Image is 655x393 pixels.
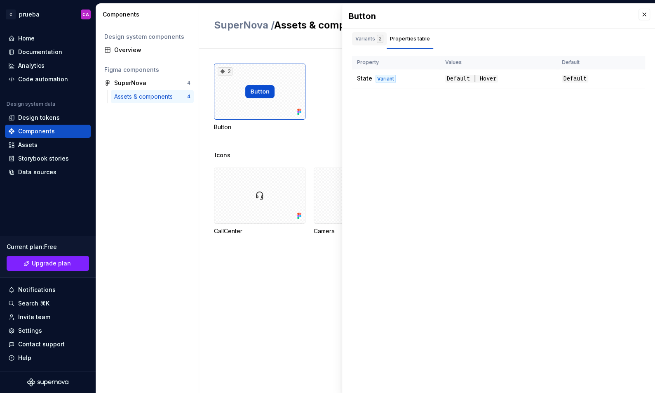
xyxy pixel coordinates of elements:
[5,32,91,45] a: Home
[352,56,440,69] th: Property
[5,125,91,138] a: Components
[214,227,305,235] div: CallCenter
[218,67,232,76] div: 2
[5,310,91,324] a: Invite team
[18,340,65,348] div: Contact support
[7,101,55,107] div: Design system data
[18,299,49,308] div: Search ⌘K
[18,354,31,362] div: Help
[377,35,383,43] div: 2
[215,151,230,159] span: Icons
[440,56,557,69] th: Values
[5,138,91,152] a: Assets
[314,227,405,235] div: Camera
[187,80,190,86] div: 4
[5,45,91,59] a: Documentation
[376,75,396,83] div: Variant
[114,92,176,101] div: Assets & components
[18,34,35,43] div: Home
[18,313,50,321] div: Invite team
[2,5,94,23] button: CpruebaCA
[5,59,91,72] a: Analytics
[214,64,305,131] div: 2Button
[18,114,60,122] div: Design tokens
[5,111,91,124] a: Design tokens
[5,166,91,179] a: Data sources
[357,75,372,82] span: State
[214,19,409,32] h2: Assets & components
[18,127,55,135] div: Components
[187,93,190,100] div: 4
[18,327,42,335] div: Settings
[5,73,91,86] a: Code automation
[562,75,588,83] span: Default
[7,256,89,271] a: Upgrade plan
[18,75,68,83] div: Code automation
[214,168,305,235] div: CallCenter
[5,324,91,337] a: Settings
[104,33,190,41] div: Design system components
[32,259,71,268] span: Upgrade plan
[355,35,383,43] div: Variants
[111,90,194,103] a: Assets & components4
[104,66,190,74] div: Figma components
[18,286,56,294] div: Notifications
[114,46,190,54] div: Overview
[82,11,89,18] div: CA
[214,19,274,31] span: SuperNova /
[5,283,91,296] button: Notifications
[349,10,630,22] div: Button
[314,168,405,235] div: Camera
[19,10,40,19] div: prueba
[5,152,91,165] a: Storybook stories
[18,141,38,149] div: Assets
[103,10,195,19] div: Components
[18,154,69,163] div: Storybook stories
[214,123,305,131] div: Button
[18,48,62,56] div: Documentation
[445,75,498,83] span: Default | Hover
[18,62,45,70] div: Analytics
[390,35,430,43] div: Properties table
[114,79,146,87] div: SuperNova
[6,9,16,19] div: C
[5,351,91,365] button: Help
[7,243,89,251] div: Current plan : Free
[27,378,68,386] svg: Supernova Logo
[18,168,56,176] div: Data sources
[557,56,645,69] th: Default
[101,76,194,90] a: SuperNova4
[5,297,91,310] button: Search ⌘K
[5,338,91,351] button: Contact support
[101,43,194,57] a: Overview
